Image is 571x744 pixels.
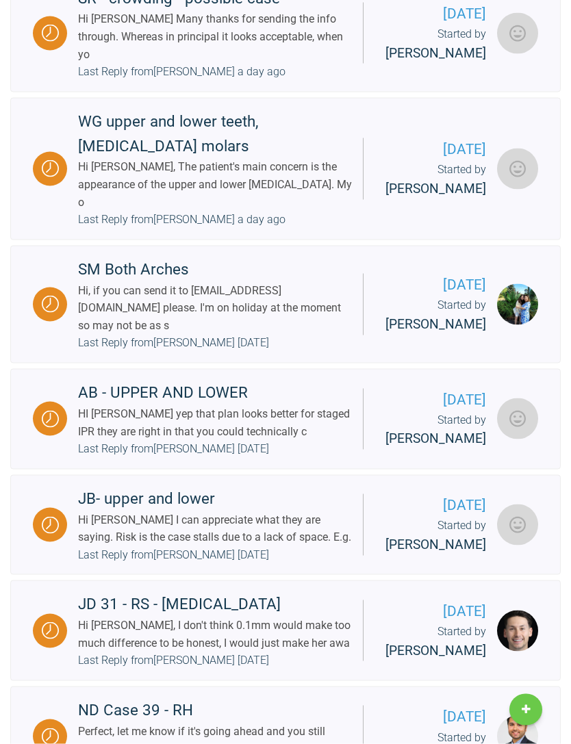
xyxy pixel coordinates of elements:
[78,405,352,440] div: HI [PERSON_NAME] yep that plan looks better for staged IPR they are right in that you could techn...
[42,517,59,534] img: Waiting
[385,537,486,552] span: [PERSON_NAME]
[78,698,352,723] div: ND Case 39 - RH
[78,381,352,405] div: AB - UPPER AND LOWER
[497,504,538,546] img: Iman Hosni
[385,45,486,61] span: [PERSON_NAME]
[385,389,486,411] span: [DATE]
[78,487,352,511] div: JB- upper and lower
[385,643,486,658] span: [PERSON_NAME]
[10,475,561,576] a: WaitingJB- upper and lowerHi [PERSON_NAME] I can appreciate what they are saying. Risk is the cas...
[42,622,59,639] img: Waiting
[42,296,59,313] img: Waiting
[78,110,352,159] div: WG upper and lower teeth, [MEDICAL_DATA] molars
[385,296,486,335] div: Started by
[385,494,486,517] span: [DATE]
[509,694,542,726] a: New Case
[78,257,352,282] div: SM Both Arches
[497,611,538,652] img: Jack Dowling
[78,511,352,546] div: Hi [PERSON_NAME] I can appreciate what they are saying. Risk is the case stalls due to a lack of ...
[385,600,486,623] span: [DATE]
[78,440,269,458] div: Last Reply from [PERSON_NAME] [DATE]
[497,149,538,190] img: John Paul Flanigan
[385,161,486,199] div: Started by
[78,334,269,352] div: Last Reply from [PERSON_NAME] [DATE]
[385,138,486,161] span: [DATE]
[385,411,486,450] div: Started by
[10,580,561,681] a: WaitingJD 31 - RS - [MEDICAL_DATA]Hi [PERSON_NAME], I don't think 0.1mm would make too much diffe...
[385,3,486,25] span: [DATE]
[385,274,486,296] span: [DATE]
[78,63,285,81] div: Last Reply from [PERSON_NAME] a day ago
[78,158,352,211] div: Hi [PERSON_NAME], The patient's main concern is the appearance of the upper and lower [MEDICAL_DA...
[385,25,486,64] div: Started by
[497,398,538,439] img: Claire Hunter
[42,160,59,177] img: Waiting
[78,592,352,617] div: JD 31 - RS - [MEDICAL_DATA]
[497,13,538,54] img: John Paul Flanigan
[78,652,269,669] div: Last Reply from [PERSON_NAME] [DATE]
[78,282,352,335] div: Hi, if you can send it to [EMAIL_ADDRESS][DOMAIN_NAME] please. I'm on holiday at the moment so ma...
[497,284,538,325] img: Shilan Jaf
[78,10,352,63] div: Hi [PERSON_NAME] Many thanks for sending the info through. Whereas in principal it looks acceptab...
[385,316,486,332] span: [PERSON_NAME]
[42,25,59,42] img: Waiting
[78,617,352,652] div: Hi [PERSON_NAME], I don't think 0.1mm would make too much difference to be honest, I would just m...
[385,181,486,196] span: [PERSON_NAME]
[385,623,486,661] div: Started by
[10,246,561,363] a: WaitingSM Both ArchesHi, if you can send it to [EMAIL_ADDRESS][DOMAIN_NAME] please. I'm on holida...
[385,431,486,446] span: [PERSON_NAME]
[385,517,486,555] div: Started by
[10,369,561,470] a: WaitingAB - UPPER AND LOWERHI [PERSON_NAME] yep that plan looks better for staged IPR they are ri...
[42,411,59,428] img: Waiting
[78,546,269,564] div: Last Reply from [PERSON_NAME] [DATE]
[385,706,486,728] span: [DATE]
[78,211,285,229] div: Last Reply from [PERSON_NAME] a day ago
[10,98,561,240] a: WaitingWG upper and lower teeth, [MEDICAL_DATA] molarsHi [PERSON_NAME], The patient's main concer...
